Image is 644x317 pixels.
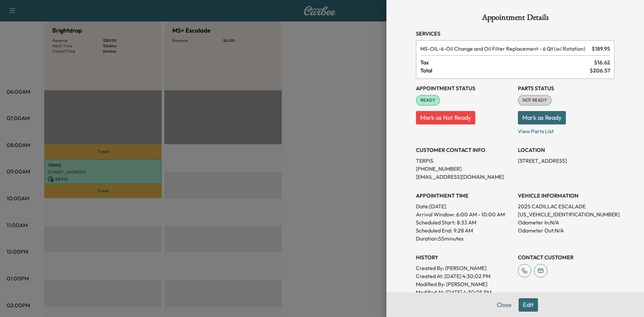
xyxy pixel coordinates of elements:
[592,45,610,53] span: $ 189.95
[590,66,610,74] span: $ 206.57
[492,298,516,312] button: Close
[594,58,610,66] span: $ 16.62
[416,173,513,181] p: [EMAIL_ADDRESS][DOMAIN_NAME]
[416,253,513,261] h3: History
[518,253,614,261] h3: CONTACT CUSTOMER
[456,210,505,218] span: 6:00 AM - 10:00 AM
[518,202,614,210] p: 2025 CADILLAC ESCALADE
[416,218,455,226] p: Scheduled Start:
[416,157,513,165] p: TERPIS
[518,218,614,226] p: Odometer In: N/A
[416,146,513,154] h3: CUSTOMER CONTACT INFO
[417,97,439,104] span: READY
[416,288,513,296] p: Modified At : [DATE] 4:30:05 PM
[420,45,589,53] span: Oil Change and Oil Filter Replacement - 6 Qt (w/ Rotation)
[518,157,614,165] p: [STREET_ADDRESS]
[416,210,513,218] p: Arrival Window:
[416,272,513,280] p: Created At : [DATE] 4:30:02 PM
[518,146,614,154] h3: LOCATION
[416,13,614,24] h1: Appointment Details
[518,210,614,218] p: [US_VEHICLE_IDENTIFICATION_NUMBER]
[416,234,513,243] p: Duration: 55 minutes
[518,192,614,200] h3: VEHICLE INFORMATION
[416,111,475,124] button: Mark as Not Ready
[416,192,513,200] h3: APPOINTMENT TIME
[453,226,473,234] p: 9:28 AM
[518,226,614,234] p: Odometer Out: N/A
[518,111,566,124] button: Mark as Ready
[416,30,614,38] h3: Services
[416,165,513,173] p: [PHONE_NUMBER]
[519,298,538,312] button: Edit
[420,58,594,66] span: Tax
[457,218,476,226] p: 8:33 AM
[416,280,513,288] p: Modified By : [PERSON_NAME]
[518,84,614,92] h3: Parts Status
[518,124,614,135] p: View Parts List
[420,66,590,74] span: Total
[416,84,513,92] h3: Appointment Status
[416,226,452,234] p: Scheduled End:
[416,202,513,210] p: Date: [DATE]
[519,97,551,104] span: NOT READY
[416,264,513,272] p: Created By : [PERSON_NAME]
